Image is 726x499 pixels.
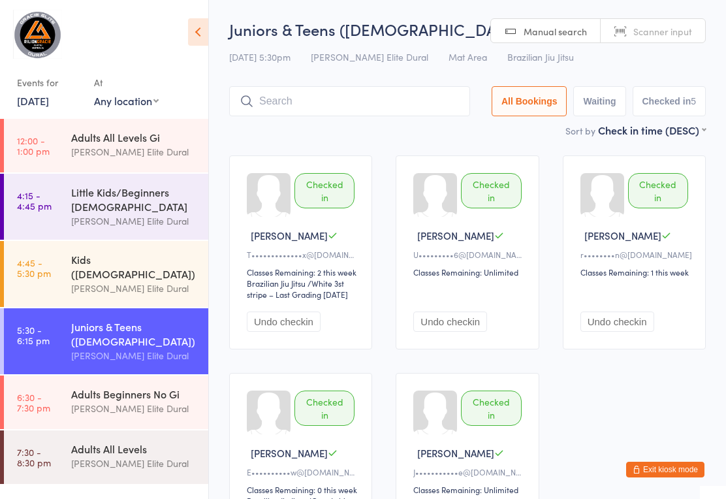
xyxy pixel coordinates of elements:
[229,50,291,63] span: [DATE] 5:30pm
[413,249,525,260] div: U•••••••••6@[DOMAIN_NAME]
[229,18,706,40] h2: Juniors & Teens ([DEMOGRAPHIC_DATA]… Check-in
[4,119,208,172] a: 12:00 -1:00 pmAdults All Levels Gi[PERSON_NAME] Elite Dural
[580,266,692,278] div: Classes Remaining: 1 this week
[565,124,595,137] label: Sort by
[17,190,52,211] time: 4:15 - 4:45 pm
[94,93,159,108] div: Any location
[413,312,487,332] button: Undo checkin
[17,257,51,278] time: 4:45 - 5:30 pm
[598,123,706,137] div: Check in time (DESC)
[413,484,525,495] div: Classes Remaining: Unlimited
[413,266,525,278] div: Classes Remaining: Unlimited
[71,319,197,348] div: Juniors & Teens ([DEMOGRAPHIC_DATA])
[247,466,358,477] div: E••••••••••w@[DOMAIN_NAME]
[461,173,521,208] div: Checked in
[71,442,197,456] div: Adults All Levels
[251,446,328,460] span: [PERSON_NAME]
[4,174,208,240] a: 4:15 -4:45 pmLittle Kids/Beginners [DEMOGRAPHIC_DATA][PERSON_NAME] Elite Dural
[71,401,197,416] div: [PERSON_NAME] Elite Dural
[417,446,494,460] span: [PERSON_NAME]
[633,25,692,38] span: Scanner input
[492,86,567,116] button: All Bookings
[247,266,358,278] div: Classes Remaining: 2 this week
[311,50,428,63] span: [PERSON_NAME] Elite Dural
[449,50,487,63] span: Mat Area
[247,278,306,289] div: Brazilian Jiu Jitsu
[71,456,197,471] div: [PERSON_NAME] Elite Dural
[247,484,358,495] div: Classes Remaining: 0 this week
[71,130,197,144] div: Adults All Levels Gi
[71,387,197,401] div: Adults Beginners No Gi
[247,249,358,260] div: T•••••••••••••x@[DOMAIN_NAME]
[13,10,62,59] img: Gracie Elite Jiu Jitsu Dural
[71,214,197,229] div: [PERSON_NAME] Elite Dural
[71,144,197,159] div: [PERSON_NAME] Elite Dural
[71,281,197,296] div: [PERSON_NAME] Elite Dural
[584,229,661,242] span: [PERSON_NAME]
[580,312,654,332] button: Undo checkin
[251,229,328,242] span: [PERSON_NAME]
[628,173,688,208] div: Checked in
[247,312,321,332] button: Undo checkin
[461,391,521,426] div: Checked in
[17,135,50,156] time: 12:00 - 1:00 pm
[633,86,706,116] button: Checked in5
[580,249,692,260] div: r••••••••n@[DOMAIN_NAME]
[507,50,574,63] span: Brazilian Jiu Jitsu
[294,173,355,208] div: Checked in
[4,376,208,429] a: 6:30 -7:30 pmAdults Beginners No Gi[PERSON_NAME] Elite Dural
[4,430,208,484] a: 7:30 -8:30 pmAdults All Levels[PERSON_NAME] Elite Dural
[17,72,81,93] div: Events for
[229,86,470,116] input: Search
[94,72,159,93] div: At
[17,93,49,108] a: [DATE]
[626,462,704,477] button: Exit kiosk mode
[71,252,197,281] div: Kids ([DEMOGRAPHIC_DATA])
[4,308,208,374] a: 5:30 -6:15 pmJuniors & Teens ([DEMOGRAPHIC_DATA])[PERSON_NAME] Elite Dural
[417,229,494,242] span: [PERSON_NAME]
[573,86,625,116] button: Waiting
[71,348,197,363] div: [PERSON_NAME] Elite Dural
[71,185,197,214] div: Little Kids/Beginners [DEMOGRAPHIC_DATA]
[413,466,525,477] div: J•••••••••••e@[DOMAIN_NAME]
[524,25,587,38] span: Manual search
[17,392,50,413] time: 6:30 - 7:30 pm
[17,447,51,468] time: 7:30 - 8:30 pm
[294,391,355,426] div: Checked in
[17,325,50,346] time: 5:30 - 6:15 pm
[4,241,208,307] a: 4:45 -5:30 pmKids ([DEMOGRAPHIC_DATA])[PERSON_NAME] Elite Dural
[691,96,696,106] div: 5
